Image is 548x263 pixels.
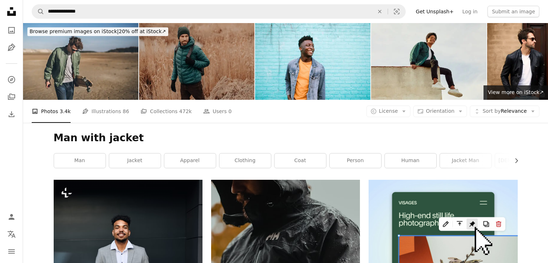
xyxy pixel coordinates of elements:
[54,131,518,144] h1: Man with jacket
[371,23,486,100] img: Portrait of smiling carefree man at rooftop
[487,6,539,17] button: Submit an image
[488,89,544,95] span: View more on iStock ↗
[4,107,19,121] a: Download History
[426,108,454,114] span: Orientation
[413,106,467,117] button: Orientation
[495,153,547,168] a: [DEMOGRAPHIC_DATA]
[109,153,161,168] a: jacket
[54,153,106,168] a: man
[385,153,436,168] a: human
[255,23,370,100] img: Cheerful Fashionable Adult Man in City Setting
[379,108,398,114] span: License
[82,100,129,123] a: Illustrations 86
[330,153,381,168] a: person
[164,153,216,168] a: apparel
[366,106,411,117] button: License
[139,23,254,100] img: People and journey concept. Shot of handsome man dressed in warm jacket and headgear, walks outsi...
[23,23,173,40] a: Browse premium images on iStock|20% off at iStock↗
[32,4,406,19] form: Find visuals sitewide
[30,28,166,34] span: 20% off at iStock ↗
[275,153,326,168] a: coat
[4,40,19,55] a: Illustrations
[141,100,192,123] a: Collections 472k
[123,107,129,115] span: 86
[482,108,500,114] span: Sort by
[372,5,388,18] button: Clear
[4,23,19,37] a: Photos
[203,100,232,123] a: Users 0
[510,153,518,168] button: scroll list to the right
[482,108,527,115] span: Relevance
[411,6,458,17] a: Get Unsplash+
[179,107,192,115] span: 472k
[440,153,491,168] a: jacket man
[228,107,232,115] span: 0
[23,23,138,100] img: Skateboarder at beach
[30,28,119,34] span: Browse premium images on iStock |
[458,6,482,17] a: Log in
[219,153,271,168] a: clothing
[4,227,19,241] button: Language
[4,90,19,104] a: Collections
[32,5,44,18] button: Search Unsplash
[470,106,539,117] button: Sort byRelevance
[484,85,548,100] a: View more on iStock↗
[4,244,19,259] button: Menu
[388,5,405,18] button: Visual search
[4,72,19,87] a: Explore
[4,210,19,224] a: Log in / Sign up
